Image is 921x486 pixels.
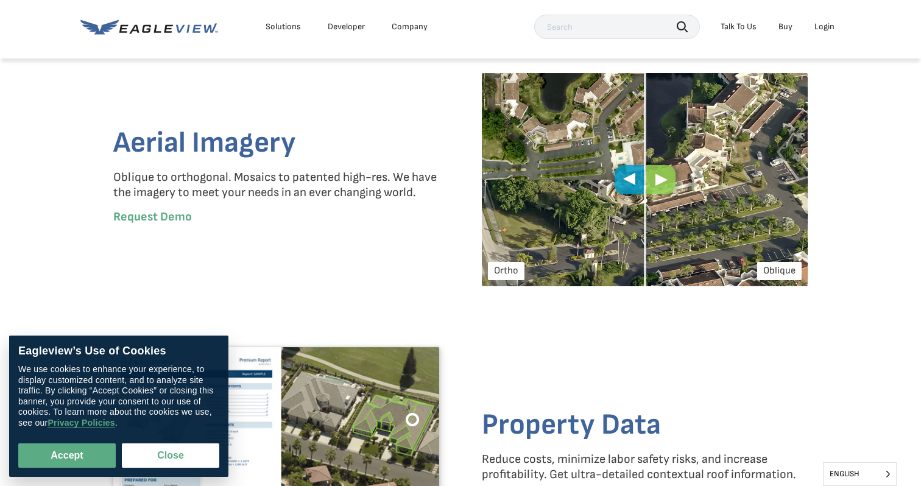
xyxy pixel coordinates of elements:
[824,463,896,485] span: English
[534,15,700,39] input: Search
[488,262,524,280] div: Ortho
[814,21,835,32] div: Login
[392,21,428,32] div: Company
[18,364,219,428] div: We use cookies to enhance your experience, to display customized content, and to analyze site tra...
[113,125,439,161] h3: Aerial Imagery
[266,21,301,32] div: Solutions
[757,262,802,280] div: Oblique
[823,462,897,486] aside: Language selected: English
[721,21,757,32] div: Talk To Us
[482,407,808,443] h3: Property Data
[328,21,365,32] a: Developer
[48,418,115,428] a: Privacy Policies
[113,170,439,200] p: Oblique to orthogonal. Mosaics to patented high-res. We have the imagery to meet your needs in an...
[18,443,116,468] button: Accept
[18,345,219,358] div: Eagleview’s Use of Cookies
[778,21,792,32] a: Buy
[482,452,808,482] p: Reduce costs, minimize labor safety risks, and increase profitability. Get ultra-detailed context...
[113,210,192,224] a: Request Demo
[122,443,219,468] button: Close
